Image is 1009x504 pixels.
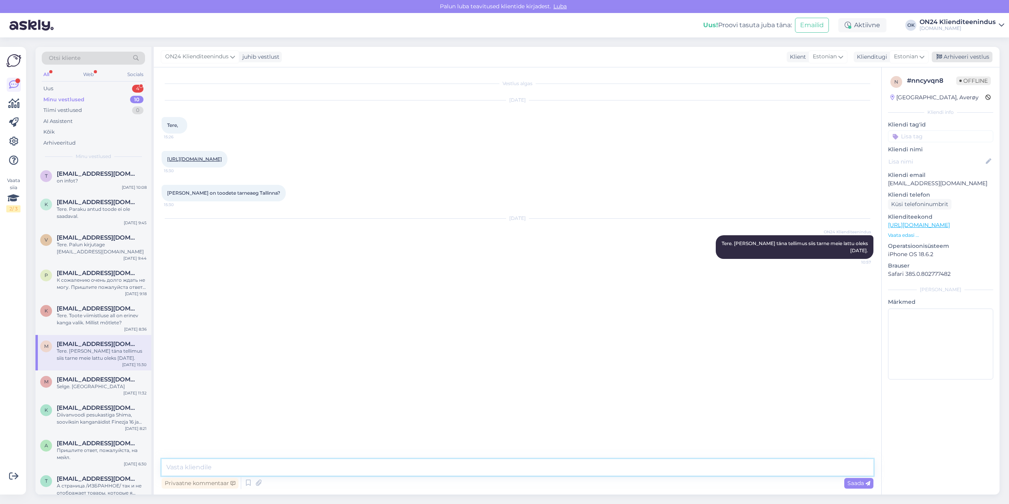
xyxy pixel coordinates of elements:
[888,109,993,116] div: Kliendi info
[551,3,569,10] span: Luba
[45,201,48,207] span: K
[45,173,48,179] span: t
[57,234,139,241] span: Vilba.kadri@gmail.com
[890,93,979,102] div: [GEOGRAPHIC_DATA], Averøy
[57,482,147,497] div: А страница /ИЗБРАННОЕ/ так и не отображает товары, которые я отмечаю.
[167,190,280,196] span: [PERSON_NAME] on toodete tarneaeg Tallinna?
[164,168,194,174] span: 15:30
[907,76,956,86] div: # nncyvqn8
[888,171,993,179] p: Kliendi email
[6,177,20,212] div: Vaata siia
[162,478,238,489] div: Privaatne kommentaar
[162,215,873,222] div: [DATE]
[6,53,21,68] img: Askly Logo
[43,117,73,125] div: AI Assistent
[920,25,996,32] div: [DOMAIN_NAME]
[57,447,147,461] div: Пришлите ответ, пожалуйста, на мейл.
[45,407,48,413] span: k
[888,286,993,293] div: [PERSON_NAME]
[920,19,1004,32] a: ON24 Klienditeenindus[DOMAIN_NAME]
[43,139,76,147] div: Arhiveeritud
[162,80,873,87] div: Vestlus algas
[888,213,993,221] p: Klienditeekond
[6,205,20,212] div: 2 / 3
[703,21,718,29] b: Uus!
[49,54,80,62] span: Otsi kliente
[162,97,873,104] div: [DATE]
[57,376,139,383] span: mariediits09@gmail.com
[42,69,51,80] div: All
[124,220,147,226] div: [DATE] 9:45
[43,96,84,104] div: Minu vestlused
[132,85,143,93] div: 4
[167,156,222,162] a: [URL][DOMAIN_NAME]
[888,145,993,154] p: Kliendi nimi
[57,440,139,447] span: Alina3kovaljova@gmail.com
[123,390,147,396] div: [DATE] 11:32
[932,52,992,62] div: Arhiveeri vestlus
[57,206,147,220] div: Tere. Paraku antud toode ei ole saadaval.
[57,241,147,255] div: Tere. Palun kirjutage [EMAIL_ADDRESS][DOMAIN_NAME]
[795,18,829,33] button: Emailid
[45,478,48,484] span: t
[43,85,53,93] div: Uus
[125,426,147,431] div: [DATE] 8:21
[57,277,147,291] div: К сожалению очень долго ждать не могу. Пришлите пожалуйста ответ на почте [EMAIL_ADDRESS][DOMAIN_...
[43,106,82,114] div: Tiimi vestlused
[787,53,806,61] div: Klient
[888,191,993,199] p: Kliendi telefon
[894,79,898,85] span: n
[57,270,139,277] span: Pavelumb@gmail.com
[57,404,139,411] span: kristel.hommik@mail.ee
[165,52,229,61] span: ON24 Klienditeenindus
[57,170,139,177] span: tiia069@gmail.com
[45,272,48,278] span: P
[838,18,886,32] div: Aktiivne
[824,229,871,235] span: ON24 Klienditeenindus
[894,52,918,61] span: Estonian
[888,157,984,166] input: Lisa nimi
[888,221,950,229] a: [URL][DOMAIN_NAME]
[920,19,996,25] div: ON24 Klienditeenindus
[905,20,916,31] div: OK
[813,52,837,61] span: Estonian
[44,343,48,349] span: M
[164,202,194,208] span: 15:30
[888,121,993,129] p: Kliendi tag'id
[44,379,48,385] span: m
[888,250,993,259] p: iPhone OS 18.6.2
[45,237,48,243] span: V
[57,348,147,362] div: Tere. [PERSON_NAME] täna tellimus siis tarne meie lattu oleks [DATE].
[57,312,147,326] div: Tere. Toote viimistluse all on erinev kanga valik. Millist mõtlete?
[888,262,993,270] p: Brauser
[82,69,95,80] div: Web
[57,475,139,482] span: trulling@mail.ru
[125,291,147,297] div: [DATE] 9:18
[888,270,993,278] p: Safari 385.0.802777482
[847,480,870,487] span: Saada
[722,240,869,253] span: Tere. [PERSON_NAME] täna tellimus siis tarne meie lattu oleks [DATE].
[124,461,147,467] div: [DATE] 6:30
[167,122,178,128] span: Tere,
[43,128,55,136] div: Kõik
[57,305,139,312] span: kairitlepp@gmail.com
[45,443,48,448] span: A
[239,53,279,61] div: juhib vestlust
[888,130,993,142] input: Lisa tag
[57,383,147,390] div: Selge. [GEOGRAPHIC_DATA]
[122,362,147,368] div: [DATE] 15:30
[123,255,147,261] div: [DATE] 9:44
[57,199,139,206] span: Kodulinnatuled@gmail.com
[122,184,147,190] div: [DATE] 10:08
[57,177,147,184] div: on infot?
[703,20,792,30] div: Proovi tasuta juba täna:
[956,76,991,85] span: Offline
[130,96,143,104] div: 10
[76,153,111,160] span: Minu vestlused
[126,69,145,80] div: Socials
[57,411,147,426] div: Diivanvoodi pesukastiga Shima, sooviksin kanganäidist Finezja 16 ja pakkumist ka sobivale tugitoo...
[841,259,871,265] span: 10:57
[888,242,993,250] p: Operatsioonisüsteem
[164,134,194,140] span: 15:26
[132,106,143,114] div: 0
